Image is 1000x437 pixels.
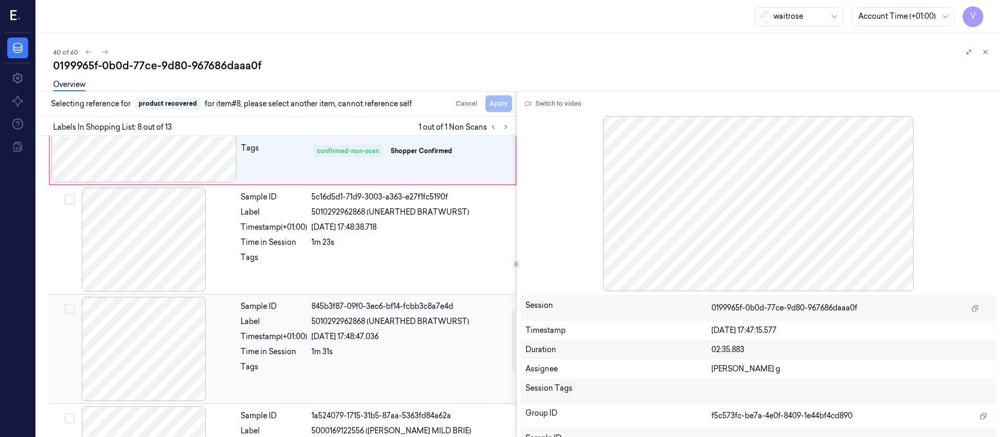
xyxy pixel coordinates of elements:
div: [PERSON_NAME] g [711,364,991,374]
div: Label [241,207,307,218]
div: Sample ID [241,301,307,312]
div: 1m 23s [311,237,510,248]
button: Switch to video [521,95,586,112]
span: Labels In Shopping List: 8 out of 13 [53,122,172,133]
span: 5010292962868 (UNEARTHED BRATWURST) [311,316,469,327]
span: 40 of 60 [53,48,78,57]
div: 845b3f87-09f0-3ec6-bf14-fcbb3c8a7e4d [311,301,510,312]
div: Session Tags [526,383,712,399]
div: Time in Session [241,237,307,248]
button: Select row [65,194,75,205]
span: for item , please select another item, cannot reference self [205,98,412,109]
button: Select row [65,304,75,314]
div: 0199965f-0b0d-77ce-9d80-967686daaa0f [53,58,992,73]
div: [DATE] 17:47:15.577 [711,325,991,336]
button: Cancel [452,95,481,112]
div: Label [241,316,307,327]
div: 1a524079-1715-31b5-87aa-5363fd84a62a [311,410,510,421]
span: 5000169122556 ([PERSON_NAME] MILD BRIE) [311,426,471,436]
div: Tags [241,252,307,269]
div: Time in Session [241,346,307,357]
div: Shopper Confirmed [391,146,452,156]
span: f5c573fc-be7a-4e0f-8409-1e44bf4cd890 [711,410,853,421]
a: Overview [53,79,85,91]
span: product recovered [135,97,201,110]
span: 1 out of 1 Non Scans [419,121,512,133]
div: [DATE] 17:48:47.036 [311,331,510,342]
span: 5010292962868 (UNEARTHED BRATWURST) [311,207,469,218]
div: [DATE] 17:48:38.718 [311,222,510,233]
div: Timestamp (+01:00) [241,222,307,233]
span: 0199965f-0b0d-77ce-9d80-967686daaa0f [711,303,857,314]
div: Duration [526,344,712,355]
div: Sample ID [241,410,307,421]
div: Timestamp [526,325,712,336]
span: #8 [232,99,241,108]
button: V [963,6,983,27]
div: Session [526,300,712,317]
div: Tags [241,143,308,159]
div: Tags [241,361,307,378]
div: 02:35.883 [711,344,991,355]
div: 1m 31s [311,346,510,357]
div: Sample ID [241,192,307,203]
div: Assignee [526,364,712,374]
span: Selecting reference for [51,98,131,109]
div: 5c16d5d1-71d9-3003-a363-e27f1fc5190f [311,192,510,203]
div: Label [241,426,307,436]
button: Select row [65,413,75,423]
div: Timestamp (+01:00) [241,331,307,342]
div: Group ID [526,408,712,424]
div: confirmed-non-scan [317,146,379,156]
